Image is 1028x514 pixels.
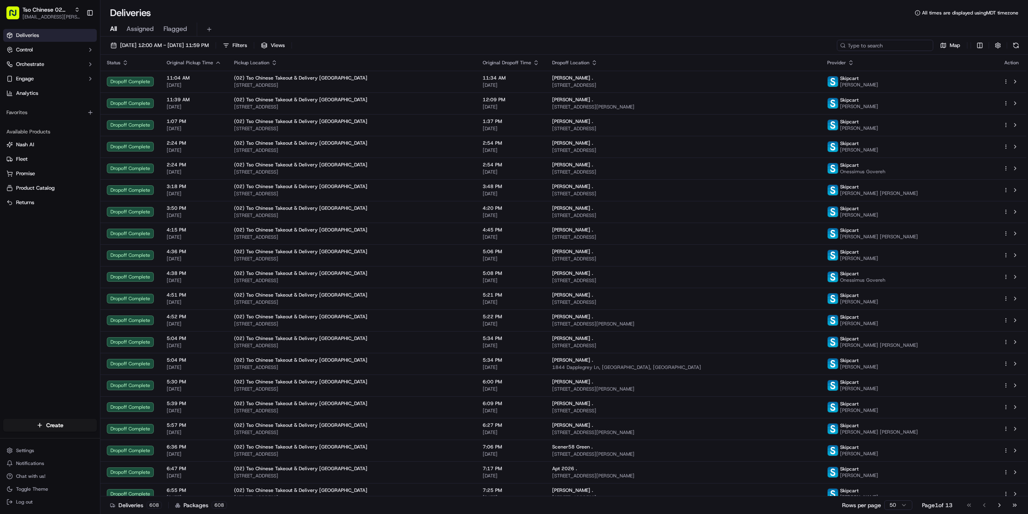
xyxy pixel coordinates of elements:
span: 5:30 PM [167,379,221,385]
span: 5:39 PM [167,400,221,407]
span: [DATE] [167,299,221,305]
a: Returns [6,199,94,206]
span: 1:37 PM [483,118,539,125]
span: 4:15 PM [167,227,221,233]
span: Skipcart [840,205,859,212]
span: [STREET_ADDRESS] [234,429,470,436]
span: [PERSON_NAME] . [552,313,593,320]
span: Skipcart [840,444,859,451]
img: profile_skipcart_partner.png [828,358,838,369]
span: Skipcart [840,119,859,125]
input: Type to search [837,40,933,51]
span: [DATE] [483,82,539,88]
span: [DATE] [483,190,539,197]
button: Settings [3,445,97,456]
img: profile_skipcart_partner.png [828,163,838,174]
span: [STREET_ADDRESS] [552,147,814,154]
span: [DATE] [483,234,539,240]
span: [PERSON_NAME] [840,103,878,110]
button: Create [3,419,97,432]
div: 💻 [68,117,74,124]
a: Powered byPylon [57,136,97,142]
button: Views [257,40,288,51]
div: We're available if you need us! [27,85,102,91]
a: Promise [6,170,94,177]
span: [STREET_ADDRESS] [552,190,814,197]
span: [DATE] [167,234,221,240]
span: (02) Tso Chinese Takeout & Delivery [GEOGRAPHIC_DATA] [234,335,367,342]
span: [DATE] [167,386,221,392]
span: Provider [827,59,846,66]
span: [STREET_ADDRESS][PERSON_NAME] [552,451,814,457]
span: Analytics [16,90,38,97]
span: [STREET_ADDRESS] [234,473,470,479]
span: [DATE] [483,256,539,262]
span: [PERSON_NAME] . [552,140,593,146]
span: [DATE] [483,321,539,327]
span: [DATE] [167,429,221,436]
span: [PERSON_NAME] . [552,248,593,255]
span: 2:24 PM [167,140,221,146]
span: Skipcart [840,97,859,103]
span: Assigned [126,24,154,34]
span: 7:25 PM [483,487,539,494]
span: [STREET_ADDRESS] [234,299,470,305]
span: Views [271,42,285,49]
button: Returns [3,196,97,209]
span: 4:38 PM [167,270,221,276]
img: profile_skipcart_partner.png [828,402,838,412]
span: 1844 Dapplegrey Ln, [GEOGRAPHIC_DATA], [GEOGRAPHIC_DATA] [552,364,814,371]
span: [STREET_ADDRESS] [234,342,470,349]
img: profile_skipcart_partner.png [828,380,838,391]
span: [DATE] [483,429,539,436]
span: Skipcart [840,466,859,472]
span: [DATE] [483,451,539,457]
span: [PERSON_NAME] . [552,292,593,298]
div: Favorites [3,106,97,119]
a: 📗Knowledge Base [5,113,65,128]
span: [STREET_ADDRESS] [234,386,470,392]
span: Skipcart [840,357,859,364]
span: [DATE] [483,494,539,501]
span: Log out [16,499,33,505]
span: [DATE] [483,104,539,110]
span: [STREET_ADDRESS] [234,408,470,414]
span: 4:51 PM [167,292,221,298]
span: (02) Tso Chinese Takeout & Delivery [GEOGRAPHIC_DATA] [234,162,367,168]
button: Nash AI [3,138,97,151]
button: Tso Chinese 02 Arbor [22,6,71,14]
span: [PERSON_NAME] [PERSON_NAME] [840,233,918,240]
span: [STREET_ADDRESS] [234,82,470,88]
button: Engage [3,72,97,85]
span: [PERSON_NAME] [840,82,878,88]
span: 4:36 PM [167,248,221,255]
img: profile_skipcart_partner.png [828,337,838,347]
span: 5:04 PM [167,335,221,342]
span: [PERSON_NAME] [840,125,878,131]
span: Skipcart [840,75,859,82]
span: [PERSON_NAME] . [552,335,593,342]
span: (02) Tso Chinese Takeout & Delivery [GEOGRAPHIC_DATA] [234,75,367,81]
span: Nash AI [16,141,34,148]
button: Start new chat [137,79,146,89]
img: profile_skipcart_partner.png [828,250,838,260]
img: profile_skipcart_partner.png [828,228,838,239]
span: 4:20 PM [483,205,539,211]
span: [DATE] [483,342,539,349]
img: profile_skipcart_partner.png [828,293,838,304]
button: [EMAIL_ADDRESS][PERSON_NAME][DOMAIN_NAME] [22,14,80,20]
span: API Documentation [76,117,129,125]
span: Original Dropoff Time [483,59,531,66]
span: [PERSON_NAME] [PERSON_NAME] [840,342,918,348]
span: [STREET_ADDRESS] [234,256,470,262]
span: [STREET_ADDRESS] [234,277,470,284]
span: [PERSON_NAME] [840,255,878,262]
span: 1:07 PM [167,118,221,125]
span: Chat with us! [16,473,45,479]
span: [DATE] [167,125,221,132]
span: 6:27 PM [483,422,539,428]
img: profile_skipcart_partner.png [828,467,838,477]
span: Settings [16,447,34,454]
span: [PERSON_NAME] . [552,183,593,190]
